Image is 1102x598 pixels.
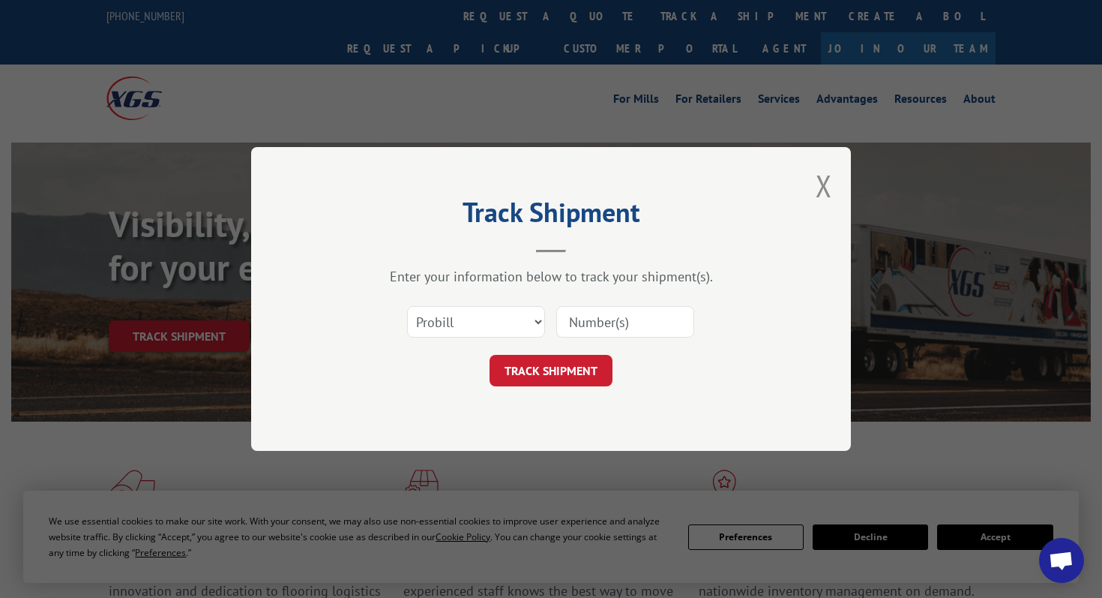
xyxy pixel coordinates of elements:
[490,355,612,386] button: TRACK SHIPMENT
[816,166,832,206] button: Close modal
[556,306,694,338] input: Number(s)
[1039,538,1084,583] div: Open chat
[326,268,776,285] div: Enter your information below to track your shipment(s).
[326,202,776,230] h2: Track Shipment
